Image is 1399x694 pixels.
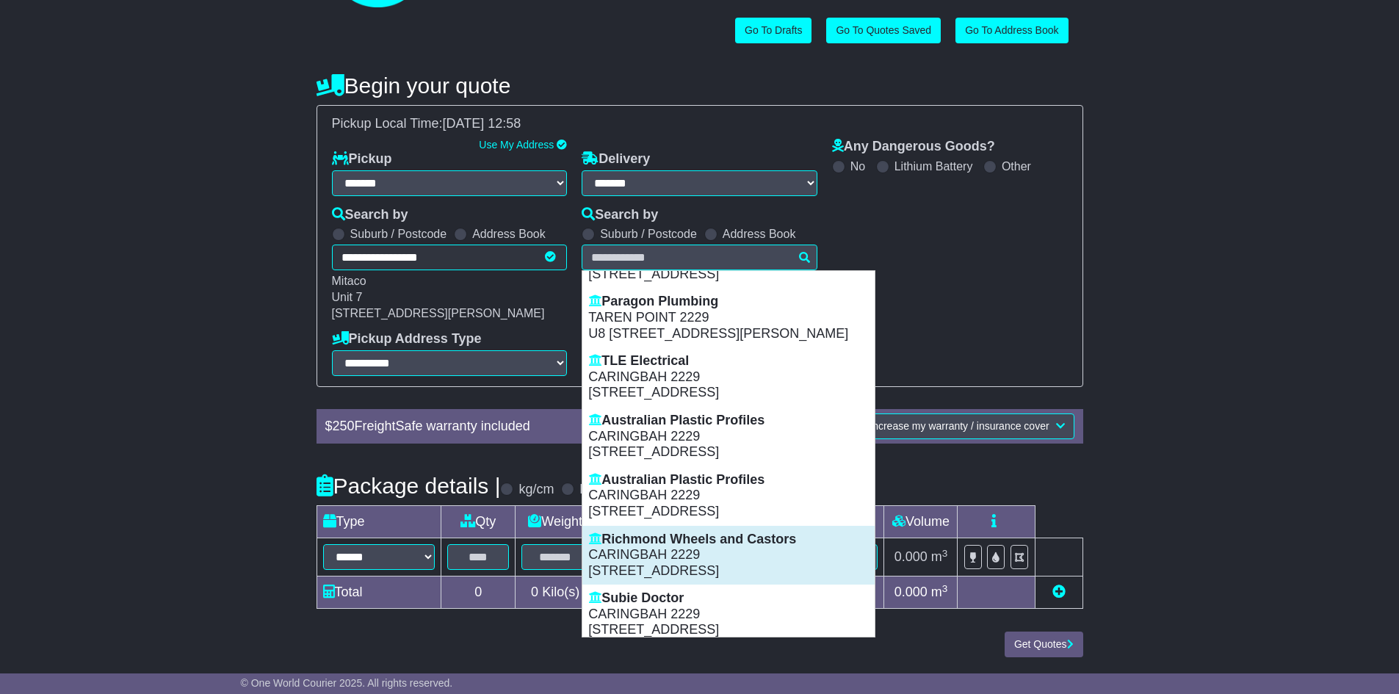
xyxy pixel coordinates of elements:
p: CARINGBAH 2229 [588,488,869,504]
p: U8 [STREET_ADDRESS][PERSON_NAME] [588,326,869,342]
label: lb/in [579,482,604,498]
button: Increase my warranty / insurance cover [860,413,1074,439]
p: Subie Doctor [588,590,869,607]
a: Go To Address Book [955,18,1068,43]
span: Increase my warranty / insurance cover [870,420,1049,432]
h4: Begin your quote [317,73,1083,98]
p: TAREN POINT 2229 [588,310,869,326]
p: Paragon Plumbing [588,294,869,310]
p: CARINGBAH 2229 [588,369,869,386]
label: Pickup Address Type [332,331,482,347]
a: Add new item [1052,585,1066,599]
span: [DATE] 12:58 [443,116,521,131]
label: Suburb / Postcode [600,227,697,241]
td: Qty [441,506,516,538]
p: [STREET_ADDRESS] [588,622,869,638]
p: [STREET_ADDRESS] [588,563,869,579]
label: Pickup [332,151,392,167]
label: Lithium Battery [894,159,973,173]
label: kg/cm [518,482,554,498]
a: Go To Quotes Saved [826,18,941,43]
td: Volume [884,506,958,538]
span: 0.000 [894,549,928,564]
p: CARINGBAH 2229 [588,607,869,623]
td: 0 [441,576,516,609]
sup: 3 [942,548,948,559]
span: m [931,549,948,564]
span: 0 [531,585,538,599]
p: [STREET_ADDRESS] [588,267,869,283]
span: [STREET_ADDRESS][PERSON_NAME] [332,307,545,319]
label: Search by [582,207,658,223]
label: Any Dangerous Goods? [832,139,995,155]
td: Weight [516,506,596,538]
span: © One World Courier 2025. All rights reserved. [241,677,453,689]
p: Australian Plastic Profiles [588,472,869,488]
span: 250 [333,419,355,433]
span: Mitaco [332,275,366,287]
p: [STREET_ADDRESS] [588,444,869,460]
td: Type [317,506,441,538]
span: m [931,585,948,599]
td: Kilo(s) [516,576,596,609]
p: TLE Electrical [588,353,869,369]
sup: 3 [942,583,948,594]
p: Australian Plastic Profiles [588,413,869,429]
span: Unit 7 [332,291,363,303]
p: CARINGBAH 2229 [588,429,869,445]
label: Suburb / Postcode [350,227,447,241]
a: Use My Address [479,139,554,151]
div: Pickup Local Time: [325,116,1075,132]
label: No [850,159,865,173]
p: CARINGBAH 2229 [588,547,869,563]
button: Get Quotes [1005,632,1083,657]
a: Go To Drafts [735,18,811,43]
div: $ FreightSafe warranty included [318,419,742,435]
span: 0.000 [894,585,928,599]
label: Search by [332,207,408,223]
p: [STREET_ADDRESS] [588,385,869,401]
label: Address Book [723,227,796,241]
label: Address Book [472,227,546,241]
p: Richmond Wheels and Castors [588,532,869,548]
h4: Package details | [317,474,501,498]
label: Delivery [582,151,650,167]
label: Other [1002,159,1031,173]
p: [STREET_ADDRESS] [588,504,869,520]
td: Total [317,576,441,609]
